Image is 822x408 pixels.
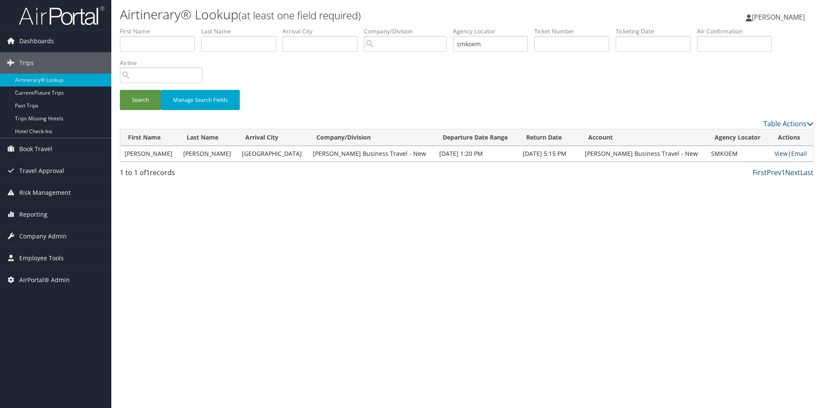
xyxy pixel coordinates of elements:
[238,8,361,22] small: (at least one field required)
[752,12,805,22] span: [PERSON_NAME]
[19,269,70,291] span: AirPortal® Admin
[19,30,54,52] span: Dashboards
[238,146,309,161] td: [GEOGRAPHIC_DATA]
[453,27,534,36] label: Agency Locator
[800,168,813,177] a: Last
[763,119,813,128] a: Table Actions
[791,149,807,158] a: Email
[120,129,179,146] th: First Name: activate to sort column ascending
[146,168,150,177] span: 1
[19,138,52,160] span: Book Travel
[120,167,284,182] div: 1 to 1 of records
[201,27,283,36] label: Last Name
[120,59,209,67] label: Airline
[707,129,770,146] th: Agency Locator: activate to sort column ascending
[120,90,161,110] button: Search
[534,27,616,36] label: Ticket Number
[697,27,778,36] label: Air Confirmation
[518,146,581,161] td: [DATE] 5:15 PM
[19,52,34,74] span: Trips
[774,149,788,158] a: View
[161,90,240,110] button: Manage Search Fields
[19,226,67,247] span: Company Admin
[364,27,453,36] label: Company/Division
[770,146,813,161] td: |
[767,168,781,177] a: Prev
[753,168,767,177] a: First
[19,204,48,225] span: Reporting
[770,129,813,146] th: Actions
[283,27,364,36] label: Arrival City
[785,168,800,177] a: Next
[435,146,518,161] td: [DATE] 1:20 PM
[120,146,179,161] td: [PERSON_NAME]
[518,129,581,146] th: Return Date: activate to sort column ascending
[746,4,813,30] a: [PERSON_NAME]
[435,129,518,146] th: Departure Date Range: activate to sort column ascending
[616,27,697,36] label: Ticketing Date
[179,146,238,161] td: [PERSON_NAME]
[19,160,64,182] span: Travel Approval
[581,146,707,161] td: [PERSON_NAME] Business Travel - New
[179,129,238,146] th: Last Name: activate to sort column ascending
[309,129,435,146] th: Company/Division
[120,27,201,36] label: First Name
[781,168,785,177] a: 1
[238,129,309,146] th: Arrival City: activate to sort column ascending
[581,129,707,146] th: Account: activate to sort column ascending
[19,6,104,26] img: airportal-logo.png
[19,247,64,269] span: Employee Tools
[309,146,435,161] td: [PERSON_NAME] Business Travel - New
[120,6,582,24] h1: Airtinerary® Lookup
[19,182,71,203] span: Risk Management
[707,146,770,161] td: SMKOEM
